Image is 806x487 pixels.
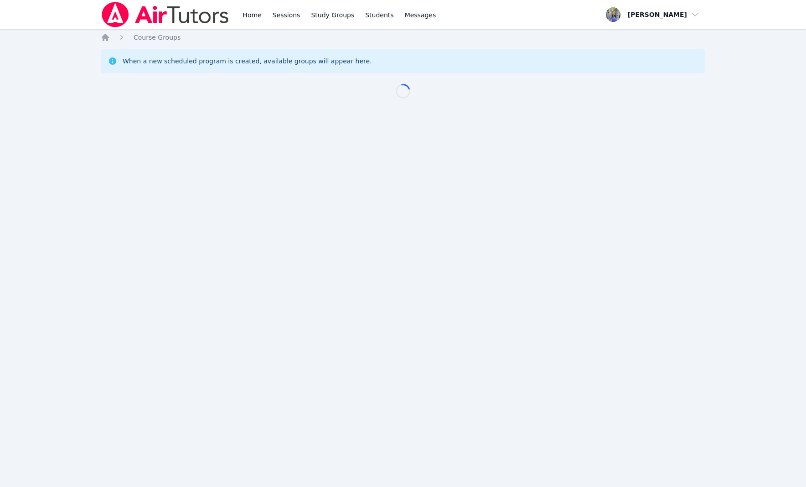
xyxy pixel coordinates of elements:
img: Air Tutors [101,2,230,27]
div: When a new scheduled program is created, available groups will appear here. [123,57,372,66]
a: Course Groups [134,33,181,42]
span: Course Groups [134,34,181,41]
nav: Breadcrumb [101,33,705,42]
span: Messages [405,10,436,20]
